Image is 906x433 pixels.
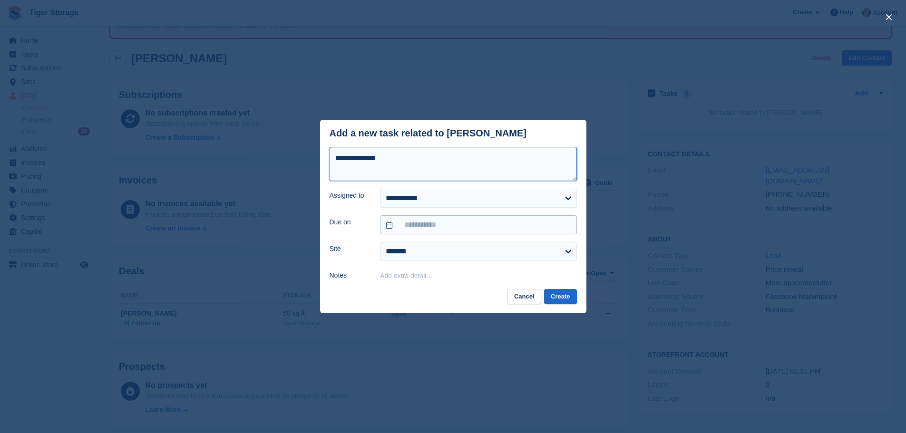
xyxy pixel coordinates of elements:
[330,191,369,201] label: Assigned to
[330,244,369,254] label: Site
[507,289,541,305] button: Cancel
[330,217,369,227] label: Due on
[330,128,527,139] div: Add a new task related to [PERSON_NAME]
[544,289,576,305] button: Create
[881,10,896,25] button: close
[330,270,369,280] label: Notes
[380,272,433,279] button: Add extra detail…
